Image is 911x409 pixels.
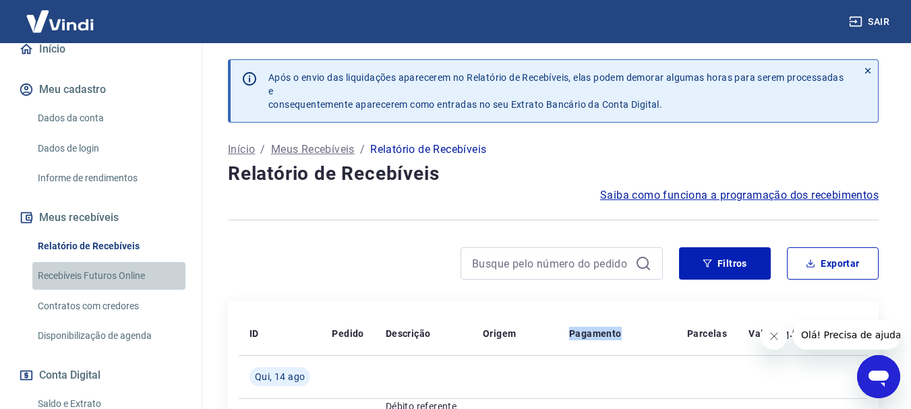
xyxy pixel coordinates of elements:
a: Meus Recebíveis [271,141,355,158]
input: Busque pelo número do pedido [472,253,630,274]
iframe: Botão para abrir a janela de mensagens [857,355,900,398]
a: Saiba como funciona a programação dos recebimentos [600,187,879,203]
a: Dados de login [32,135,185,162]
a: Início [16,34,185,64]
button: Sair [846,9,895,34]
button: Filtros [679,247,771,280]
p: Valor Líq. [748,327,792,340]
a: Recebíveis Futuros Online [32,262,185,290]
a: Contratos com credores [32,292,185,320]
iframe: Mensagem da empresa [793,320,900,350]
button: Exportar [787,247,879,280]
button: Meu cadastro [16,75,185,104]
p: Parcelas [687,327,727,340]
a: Dados da conta [32,104,185,132]
p: / [360,141,365,158]
a: Relatório de Recebíveis [32,232,185,260]
span: Olá! Precisa de ajuda? [8,9,113,20]
button: Conta Digital [16,360,185,390]
iframe: Fechar mensagem [761,323,788,350]
p: Descrição [386,327,431,340]
a: Início [228,141,255,158]
img: Vindi [16,1,104,42]
button: Meus recebíveis [16,203,185,232]
h4: Relatório de Recebíveis [228,160,879,187]
p: / [260,141,265,158]
p: ID [249,327,259,340]
a: Disponibilização de agenda [32,322,185,350]
p: Pedido [332,327,363,340]
p: Relatório de Recebíveis [370,141,486,158]
p: Pagamento [569,327,622,340]
a: Informe de rendimentos [32,164,185,192]
p: Origem [483,327,516,340]
span: Qui, 14 ago [255,370,305,383]
p: Após o envio das liquidações aparecerem no Relatório de Recebíveis, elas podem demorar algumas ho... [268,71,847,111]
